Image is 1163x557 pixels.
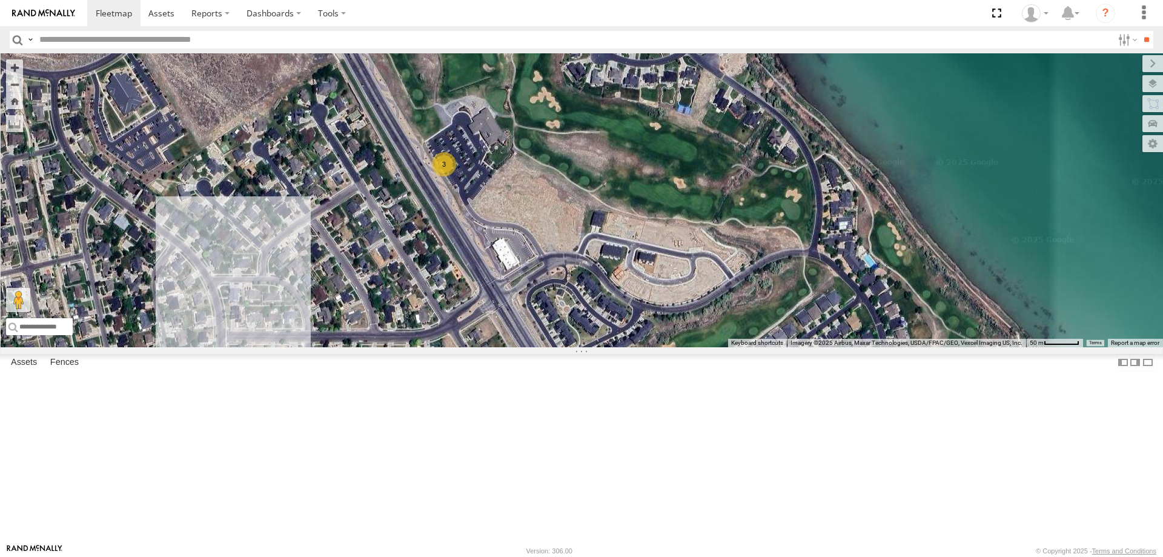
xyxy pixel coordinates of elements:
[6,93,23,109] button: Zoom Home
[7,545,62,557] a: Visit our Website
[12,9,75,18] img: rand-logo.svg
[1142,354,1154,372] label: Hide Summary Table
[1129,354,1141,372] label: Dock Summary Table to the Right
[1026,339,1083,347] button: Map Scale: 50 m per 55 pixels
[790,339,1022,346] span: Imagery ©2025 Airbus, Maxar Technologies, USDA/FPAC/GEO, Vexcel Imaging US, Inc.
[6,115,23,132] label: Measure
[731,339,783,347] button: Keyboard shortcuts
[1113,31,1139,48] label: Search Filter Options
[1117,354,1129,372] label: Dock Summary Table to the Left
[6,76,23,93] button: Zoom out
[5,354,43,371] label: Assets
[1111,339,1159,346] a: Report a map error
[1036,547,1156,555] div: © Copyright 2025 -
[1096,4,1115,23] i: ?
[44,354,85,371] label: Fences
[25,31,35,48] label: Search Query
[1092,547,1156,555] a: Terms and Conditions
[1018,4,1053,22] div: Allen Bauer
[6,288,30,312] button: Drag Pegman onto the map to open Street View
[1030,339,1044,346] span: 50 m
[1142,135,1163,152] label: Map Settings
[6,59,23,76] button: Zoom in
[432,152,456,176] div: 3
[1089,341,1102,345] a: Terms (opens in new tab)
[526,547,572,555] div: Version: 306.00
